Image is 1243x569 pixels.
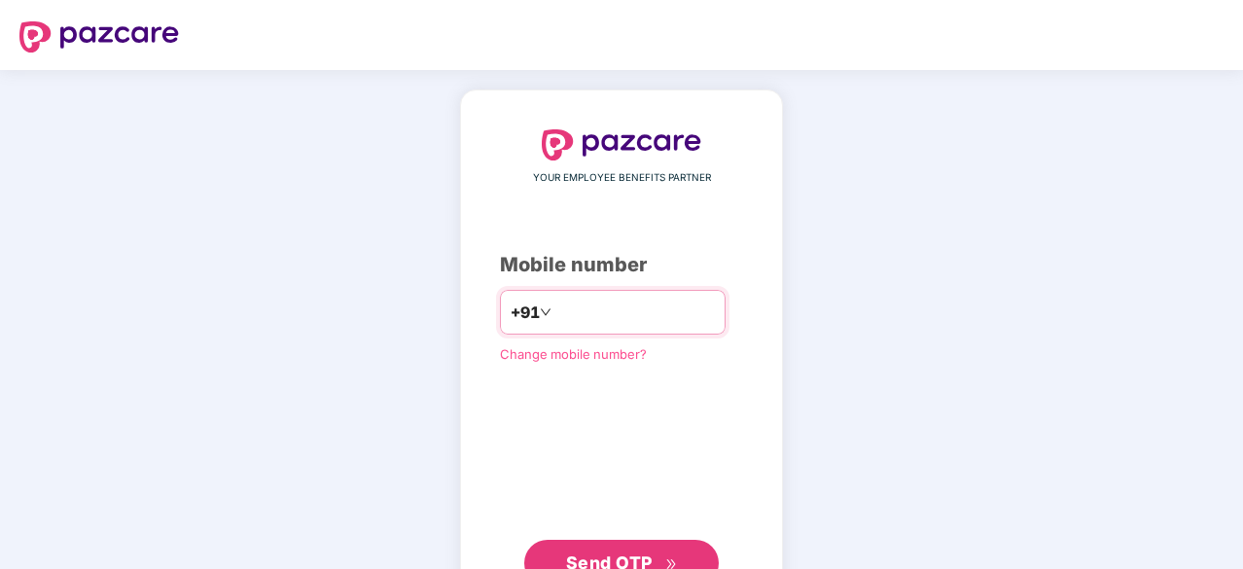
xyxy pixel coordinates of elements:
img: logo [19,21,179,53]
a: Change mobile number? [500,346,647,362]
span: YOUR EMPLOYEE BENEFITS PARTNER [533,170,711,186]
span: down [540,306,551,318]
span: +91 [511,301,540,325]
img: logo [542,129,701,160]
div: Mobile number [500,250,743,280]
